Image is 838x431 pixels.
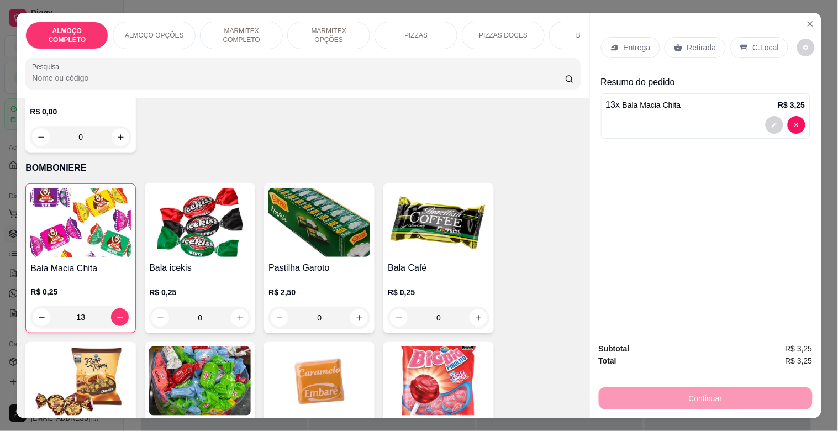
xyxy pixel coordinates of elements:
[268,261,370,275] h4: Pastilha Garoto
[404,31,428,40] p: PIZZAS
[271,309,288,327] button: decrease-product-quantity
[149,346,251,416] img: product-image
[623,101,681,109] span: Bala Macia Chita
[778,99,805,111] p: R$ 3,25
[802,15,819,33] button: Close
[687,42,716,53] p: Retirada
[297,27,361,44] p: MARMITEX OPÇÕES
[33,308,50,326] button: decrease-product-quantity
[388,287,489,298] p: R$ 0,25
[30,262,131,275] h4: Bala Macia Chita
[388,188,489,257] img: product-image
[388,346,489,416] img: product-image
[149,188,251,257] img: product-image
[32,72,565,83] input: Pesquisa
[390,309,408,327] button: decrease-product-quantity
[268,346,370,416] img: product-image
[788,116,805,134] button: decrease-product-quantity
[388,261,489,275] h4: Bala Café
[149,261,251,275] h4: Bala icekis
[35,27,99,44] p: ALMOÇO COMPLETO
[268,188,370,257] img: product-image
[599,356,616,365] strong: Total
[268,287,370,298] p: R$ 2,50
[30,106,131,117] p: R$ 0,00
[149,287,251,298] p: R$ 0,25
[624,42,651,53] p: Entrega
[470,309,487,327] button: increase-product-quantity
[797,39,815,56] button: decrease-product-quantity
[576,31,605,40] p: BEBIDAS
[766,116,783,134] button: decrease-product-quantity
[479,31,528,40] p: PIZZAS DOCES
[209,27,273,44] p: MARMITEX COMPLETO
[30,188,131,257] img: product-image
[601,76,810,89] p: Resumo do pedido
[30,346,131,416] img: product-image
[111,308,129,326] button: increase-product-quantity
[350,309,368,327] button: increase-product-quantity
[599,344,630,353] strong: Subtotal
[125,31,184,40] p: ALMOÇO OPÇÕES
[25,161,580,175] p: BOMBONIERE
[606,98,681,112] p: 13 x
[151,309,169,327] button: decrease-product-quantity
[32,62,63,71] label: Pesquisa
[30,286,131,297] p: R$ 0,25
[753,42,779,53] p: C.Local
[786,355,813,367] span: R$ 3,25
[231,309,249,327] button: increase-product-quantity
[786,343,813,355] span: R$ 3,25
